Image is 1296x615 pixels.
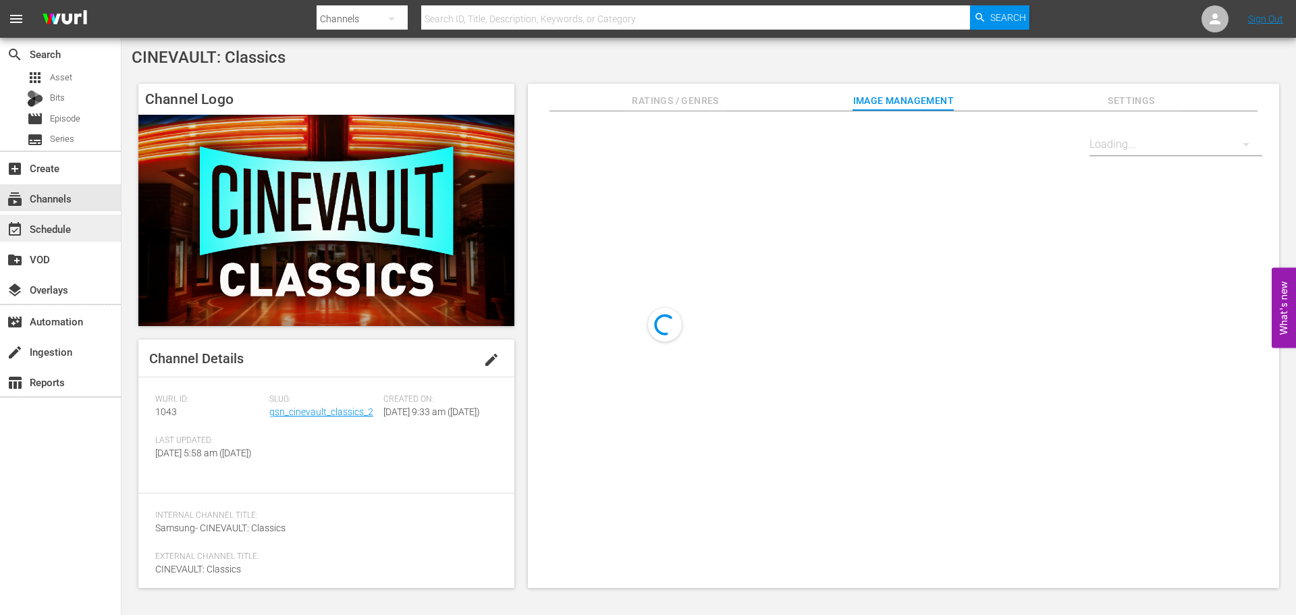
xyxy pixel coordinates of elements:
span: Episode [50,112,80,126]
span: CINEVAULT: Classics [132,48,286,67]
span: menu [8,11,24,27]
a: Sign Out [1248,14,1283,24]
span: Episode [27,111,43,127]
span: Wurl ID: [155,394,263,405]
span: Schedule [7,221,23,238]
button: Open Feedback Widget [1272,267,1296,348]
span: CINEVAULT: Classics [155,564,241,574]
img: CINEVAULT: Classics [138,115,514,326]
span: VOD [7,252,23,268]
span: Search [990,5,1026,30]
span: Ingestion [7,344,23,360]
span: Overlays [7,282,23,298]
span: Create [7,161,23,177]
h4: Channel Logo [138,84,514,115]
span: Slug: [269,394,377,405]
span: Search [7,47,23,63]
span: Reports [7,375,23,391]
a: gsn_cinevault_classics_2 [269,406,373,417]
span: 1043 [155,406,177,417]
span: Asset [50,71,72,84]
span: Series [27,132,43,148]
span: Channels [7,191,23,207]
button: edit [475,344,508,376]
span: Samsung- CINEVAULT: Classics [155,523,286,533]
span: Asset [27,70,43,86]
span: External Channel Title: [155,552,491,562]
span: Bits [50,91,65,105]
span: Last Updated: [155,435,263,446]
span: [DATE] 9:33 am ([DATE]) [383,406,480,417]
span: Internal Channel Title: [155,510,491,521]
span: Created On: [383,394,491,405]
span: Ratings / Genres [625,92,726,109]
span: Settings [1081,92,1182,109]
span: edit [483,352,500,368]
button: Search [970,5,1029,30]
span: Series [50,132,74,146]
span: Automation [7,314,23,330]
span: [DATE] 5:58 am ([DATE]) [155,448,252,458]
div: Bits [27,90,43,107]
img: ans4CAIJ8jUAAAAAAAAAAAAAAAAAAAAAAAAgQb4GAAAAAAAAAAAAAAAAAAAAAAAAJMjXAAAAAAAAAAAAAAAAAAAAAAAAgAT5G... [32,3,97,35]
span: Image Management [853,92,954,109]
span: Channel Details [149,350,244,367]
